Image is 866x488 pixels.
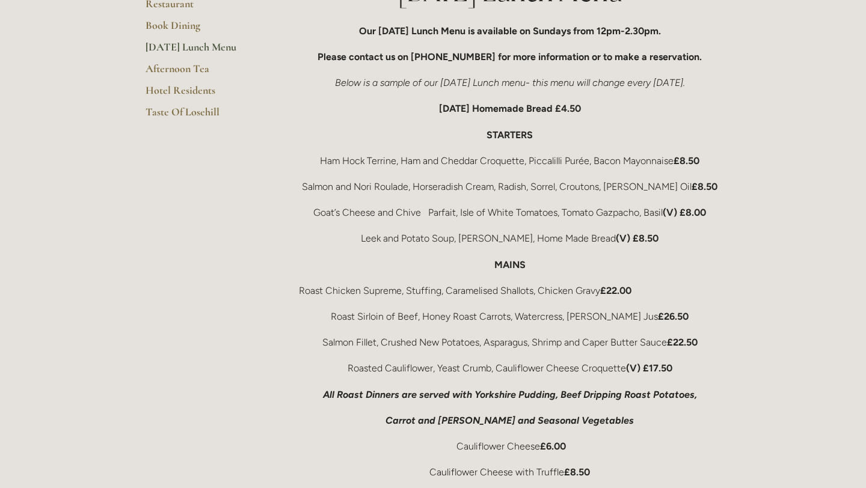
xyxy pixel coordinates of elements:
strong: [DATE] Homemade Bread £4.50 [439,103,581,114]
a: Hotel Residents [146,84,260,105]
p: Salmon and Nori Roulade, Horseradish Cream, Radish, Sorrel, Croutons, [PERSON_NAME] Oil [299,178,720,195]
p: Goat’s Cheese and Chive Parfait, Isle of White Tomatoes, Tomato Gazpacho, Basil [299,204,720,221]
strong: (V) £17.50 [626,362,672,374]
strong: (V) £8.00 [663,207,706,218]
strong: Our [DATE] Lunch Menu is available on Sundays from 12pm-2.30pm. [359,25,661,37]
a: Book Dining [146,19,260,40]
em: Carrot and [PERSON_NAME] and Seasonal Vegetables [385,415,634,426]
a: Taste Of Losehill [146,105,260,127]
a: Afternoon Tea [146,62,260,84]
strong: MAINS [494,259,526,270]
p: Roast Sirloin of Beef, Honey Roast Carrots, Watercress, [PERSON_NAME] Jus [299,308,720,325]
strong: Please contact us on [PHONE_NUMBER] for more information or to make a reservation. [318,51,702,63]
p: Cauliflower Cheese with Truffle [299,464,720,480]
em: All Roast Dinners are served with Yorkshire Pudding, Beef Dripping Roast Potatoes, [323,389,697,400]
p: Leek and Potato Soup, [PERSON_NAME], Home Made Bread [299,230,720,246]
p: Salmon Fillet, Crushed New Potatoes, Asparagus, Shrimp and Caper Butter Sauce [299,334,720,350]
strong: £8.50 [692,181,717,192]
p: Ham Hock Terrine, Ham and Cheddar Croquette, Piccalilli Purée, Bacon Mayonnaise [299,153,720,169]
strong: (V) £8.50 [616,233,659,244]
p: Roast Chicken Supreme, Stuffing, Caramelised Shallots, Chicken Gravy [299,282,720,299]
strong: £26.50 [658,311,689,322]
p: Roasted Cauliflower, Yeast Crumb, Cauliflower Cheese Croquette [299,360,720,376]
strong: £8.50 [674,155,699,166]
strong: £22.50 [667,337,698,348]
strong: £8.50 [564,466,590,478]
strong: £22.00 [600,285,631,296]
strong: STARTERS [487,129,533,141]
strong: £6.00 [540,441,566,452]
p: Cauliflower Cheese [299,438,720,454]
a: [DATE] Lunch Menu [146,40,260,62]
em: Below is a sample of our [DATE] Lunch menu- this menu will change every [DATE]. [335,77,685,88]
